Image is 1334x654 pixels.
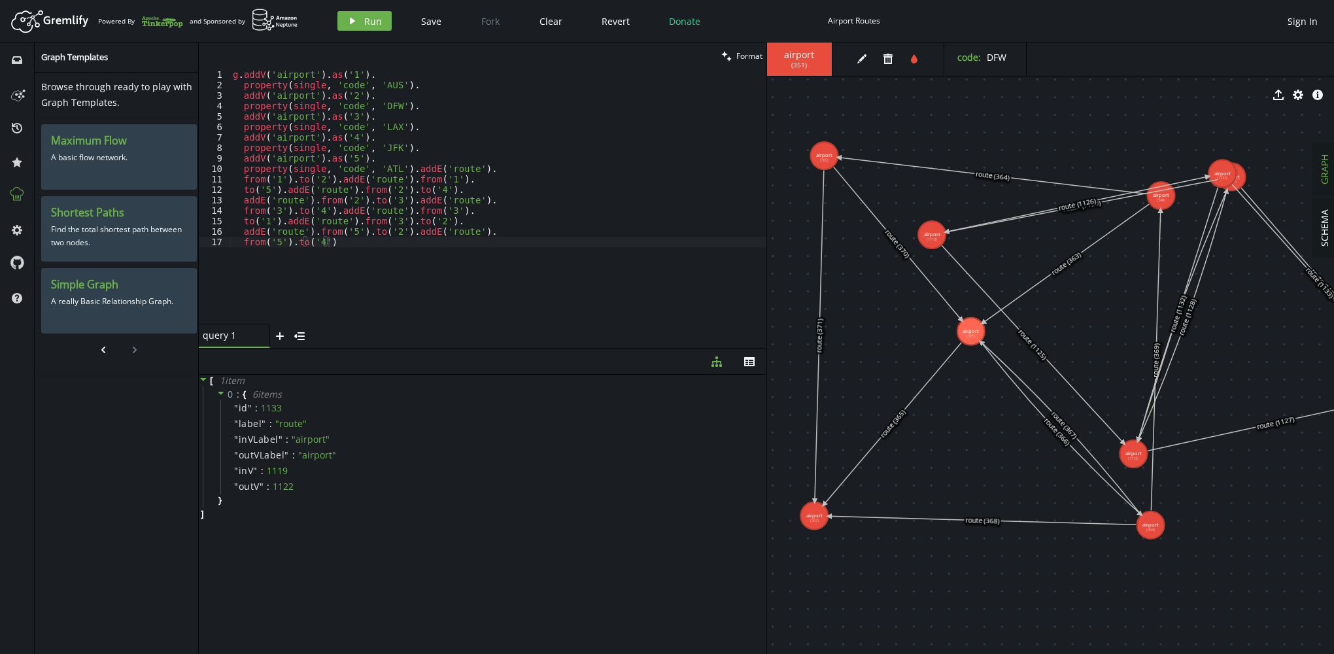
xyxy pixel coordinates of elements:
[927,237,937,242] tspan: (1110)
[828,16,880,26] div: Airport Routes
[1146,527,1155,532] tspan: (354)
[736,50,762,61] span: Format
[51,206,187,220] h3: Shortest Paths
[592,11,640,31] button: Revert
[819,158,828,163] tspan: (360)
[481,15,500,27] span: Fork
[267,465,288,477] div: 1119
[1288,15,1318,27] span: Sign In
[269,418,272,430] span: :
[1157,198,1165,203] tspan: (348)
[1223,173,1240,180] tspan: airport
[815,152,832,158] tspan: airport
[199,184,231,195] div: 12
[51,148,187,167] p: A basic flow network.
[199,132,231,143] div: 7
[199,90,231,101] div: 3
[471,11,510,31] button: Fork
[1128,456,1138,461] tspan: (1113)
[292,433,330,445] span: " airport "
[199,237,231,247] div: 17
[199,226,231,237] div: 16
[199,508,204,520] span: ]
[1256,415,1295,432] text: route (1127)
[248,402,252,414] span: "
[252,388,282,400] span: 6 item s
[199,143,231,153] div: 8
[262,417,266,430] span: "
[814,318,824,353] text: route (371)
[1151,343,1161,378] text: route (369)
[298,449,336,461] span: " airport "
[1057,196,1097,213] text: route (1126)
[203,330,255,341] span: query 1
[239,449,285,461] span: outVLabel
[239,402,248,414] span: id
[51,278,187,292] h3: Simple Graph
[239,481,260,492] span: outV
[1318,154,1331,184] span: GRAPH
[216,494,222,506] span: }
[1125,451,1142,457] tspan: airport
[220,374,245,387] span: 1 item
[1214,170,1231,177] tspan: airport
[275,417,307,430] span: " route "
[261,402,282,414] div: 1133
[780,49,819,61] span: airport
[1217,175,1227,181] tspan: (1122)
[234,480,239,492] span: "
[286,434,288,445] span: :
[364,15,382,27] span: Run
[239,465,254,477] span: inV
[267,481,269,492] span: :
[1226,179,1237,184] tspan: (1116)
[791,61,807,69] span: ( 351 )
[199,153,231,163] div: 9
[199,69,231,80] div: 1
[199,195,231,205] div: 13
[234,402,239,414] span: "
[669,15,700,27] span: Donate
[41,51,108,63] span: Graph Templates
[41,80,192,109] span: Browse through ready to play with Graph Templates.
[963,328,979,334] tspan: airport
[199,174,231,184] div: 11
[987,51,1006,63] span: DFW
[957,51,981,63] label: code :
[239,418,262,430] span: label
[255,402,258,414] span: :
[252,9,298,31] img: AWS Neptune
[190,9,298,33] div: and Sponsored by
[234,433,239,445] span: "
[965,515,999,525] text: route (368)
[199,122,231,132] div: 6
[234,417,239,430] span: "
[51,134,187,148] h3: Maximum Flow
[659,11,710,31] button: Donate
[292,449,295,461] span: :
[1142,522,1159,528] tspan: airport
[199,111,231,122] div: 5
[530,11,572,31] button: Clear
[260,480,264,492] span: "
[806,512,822,519] tspan: airport
[717,43,766,69] button: Format
[234,449,239,461] span: "
[199,216,231,226] div: 15
[337,11,392,31] button: Run
[966,334,975,339] tspan: (351)
[253,464,258,477] span: "
[273,481,294,492] div: 1122
[923,231,940,237] tspan: airport
[210,375,213,387] span: [
[1281,11,1324,31] button: Sign In
[284,449,289,461] span: "
[411,11,451,31] button: Save
[239,434,279,445] span: inVLabel
[199,163,231,174] div: 10
[279,433,283,445] span: "
[1153,192,1169,198] tspan: airport
[199,101,231,111] div: 4
[234,464,239,477] span: "
[261,465,264,477] span: :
